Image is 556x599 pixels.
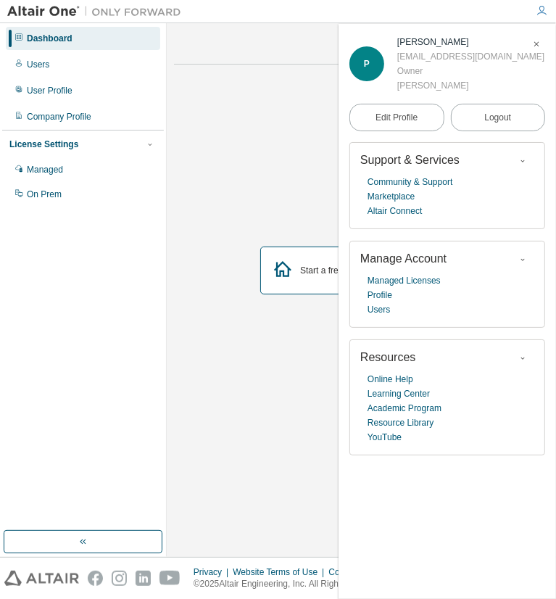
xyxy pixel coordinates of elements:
div: Company Profile [27,111,91,123]
button: Logout [451,104,546,131]
a: Online Help [368,372,413,387]
img: altair_logo.svg [4,571,79,586]
div: Privacy [194,566,233,578]
div: [EMAIL_ADDRESS][DOMAIN_NAME] [397,49,544,64]
div: On Prem [27,189,62,200]
span: Support & Services [360,154,460,166]
span: P [364,59,370,69]
a: Users [368,302,390,317]
a: Edit Profile [349,104,444,131]
div: Poojitha Karanam [397,35,544,49]
a: Learning Center [368,387,430,401]
div: Start a free trial in the [300,265,453,276]
div: Cookie Consent [328,566,399,578]
div: Users [27,59,49,70]
span: Manage Account [360,252,447,265]
a: Profile [368,288,392,302]
div: License Settings [9,139,78,150]
a: Altair Connect [368,204,422,218]
div: Owner [397,64,544,78]
img: instagram.svg [112,571,127,586]
a: Managed Licenses [368,273,441,288]
a: Community & Support [368,175,452,189]
span: Edit Profile [375,112,418,123]
p: © 2025 Altair Engineering, Inc. All Rights Reserved. [194,578,399,590]
span: Logout [484,110,511,125]
div: [PERSON_NAME] [397,78,544,93]
div: Managed [27,164,63,175]
img: facebook.svg [88,571,103,586]
a: YouTube [368,430,402,445]
div: Dashboard [27,33,72,44]
img: youtube.svg [159,571,181,586]
a: Academic Program [368,401,441,416]
img: linkedin.svg [136,571,151,586]
span: Resources [360,351,415,363]
div: Website Terms of Use [233,566,328,578]
a: Resource Library [368,416,433,430]
img: Altair One [7,4,188,19]
div: User Profile [27,85,72,96]
a: Marketplace [368,189,415,204]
